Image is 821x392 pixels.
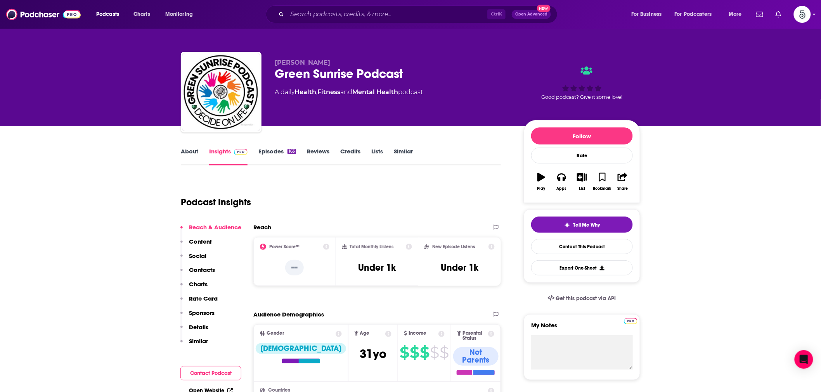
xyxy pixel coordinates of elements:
[294,88,316,96] a: Health
[440,346,449,359] span: $
[670,8,723,21] button: open menu
[258,148,296,165] a: Episodes163
[256,343,346,354] div: [DEMOGRAPHIC_DATA]
[180,323,208,338] button: Details
[541,94,623,100] span: Good podcast? Give it some love!
[624,318,637,324] img: Podchaser Pro
[180,337,208,352] button: Similar
[180,224,241,238] button: Reach & Audience
[579,186,585,191] div: List
[180,266,215,280] button: Contacts
[613,168,633,196] button: Share
[430,346,439,359] span: $
[531,260,633,275] button: Export One-Sheet
[573,222,600,228] span: Tell Me Why
[617,186,628,191] div: Share
[317,88,340,96] a: Fitness
[531,168,551,196] button: Play
[180,295,218,309] button: Rate Card
[371,148,383,165] a: Lists
[209,148,248,165] a: InsightsPodchaser Pro
[253,311,324,318] h2: Audience Demographics
[181,196,251,208] h1: Podcast Insights
[285,260,304,275] p: --
[133,9,150,20] span: Charts
[275,59,330,66] span: [PERSON_NAME]
[531,322,633,335] label: My Notes
[537,186,546,191] div: Play
[180,366,241,380] button: Contact Podcast
[189,295,218,302] p: Rate Card
[91,8,129,21] button: open menu
[267,331,284,336] span: Gender
[487,9,506,19] span: Ctrl K
[180,252,206,266] button: Social
[350,244,394,249] h2: Total Monthly Listens
[593,186,611,191] div: Bookmark
[287,8,487,21] input: Search podcasts, credits, & more...
[675,9,712,20] span: For Podcasters
[352,88,398,96] a: Mental Health
[537,5,551,12] span: New
[189,266,215,273] p: Contacts
[189,252,206,260] p: Social
[400,346,409,359] span: $
[340,88,352,96] span: and
[409,331,426,336] span: Income
[189,337,208,345] p: Similar
[189,280,208,288] p: Charts
[432,244,475,249] h2: New Episode Listens
[189,323,208,331] p: Details
[394,148,413,165] a: Similar
[96,9,119,20] span: Podcasts
[340,148,360,165] a: Credits
[180,280,208,295] button: Charts
[531,148,633,163] div: Rate
[556,295,616,302] span: Get this podcast via API
[531,217,633,233] button: tell me why sparkleTell Me Why
[165,9,193,20] span: Monitoring
[360,346,386,361] span: 31 yo
[128,8,155,21] a: Charts
[360,331,370,336] span: Age
[189,238,212,245] p: Content
[316,88,317,96] span: ,
[234,149,248,155] img: Podchaser Pro
[410,346,419,359] span: $
[463,331,487,341] span: Parental Status
[420,346,430,359] span: $
[531,239,633,254] a: Contact This Podcast
[542,289,622,308] a: Get this podcast via API
[524,59,640,107] div: Good podcast? Give it some love!
[269,244,300,249] h2: Power Score™
[180,238,212,252] button: Content
[307,148,329,165] a: Reviews
[160,8,203,21] button: open menu
[180,309,215,323] button: Sponsors
[794,6,811,23] img: User Profile
[795,350,813,369] div: Open Intercom Messenger
[626,8,672,21] button: open menu
[564,222,570,228] img: tell me why sparkle
[624,317,637,324] a: Pro website
[453,347,499,366] div: Not Parents
[753,8,766,21] a: Show notifications dropdown
[773,8,785,21] a: Show notifications dropdown
[275,88,423,97] div: A daily podcast
[557,186,567,191] div: Apps
[512,10,551,19] button: Open AdvancedNew
[631,9,662,20] span: For Business
[723,8,752,21] button: open menu
[515,12,547,16] span: Open Advanced
[358,262,396,273] h3: Under 1k
[182,53,260,131] img: Green Sunrise Podcast
[181,148,198,165] a: About
[794,6,811,23] button: Show profile menu
[189,309,215,316] p: Sponsors
[288,149,296,154] div: 163
[441,262,478,273] h3: Under 1k
[189,224,241,231] p: Reach & Audience
[6,7,81,22] img: Podchaser - Follow, Share and Rate Podcasts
